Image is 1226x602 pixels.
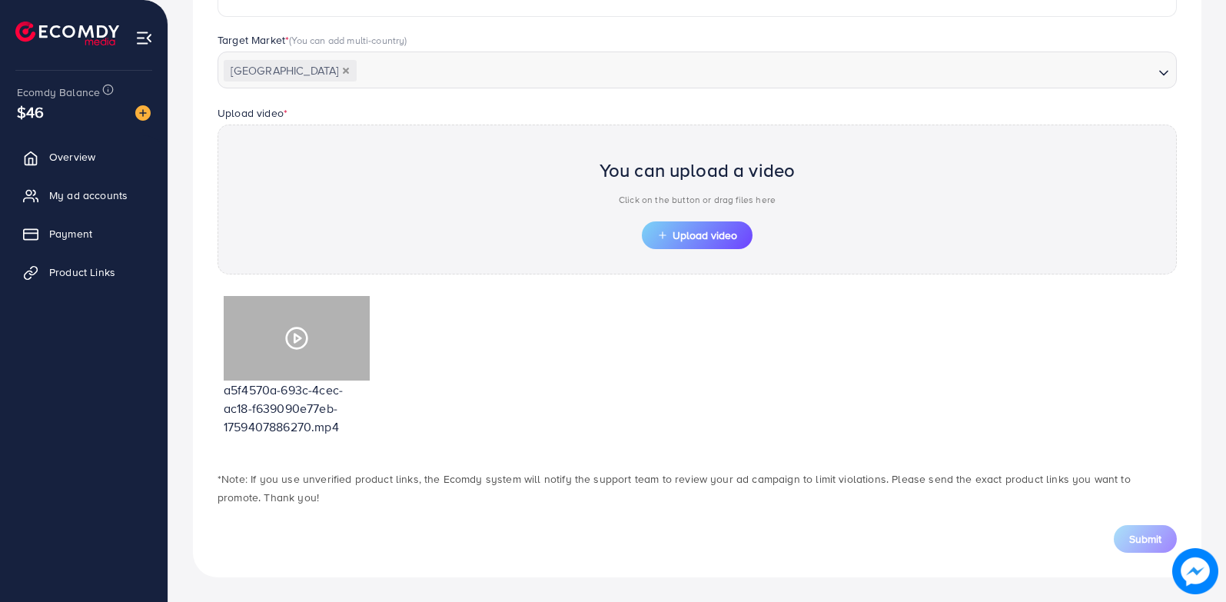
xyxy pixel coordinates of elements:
[135,29,153,47] img: menu
[218,105,287,121] label: Upload video
[17,85,100,100] span: Ecomdy Balance
[642,221,753,249] button: Upload video
[1129,531,1161,547] span: Submit
[358,59,1152,83] input: Search for option
[218,32,407,48] label: Target Market
[224,60,357,81] span: [GEOGRAPHIC_DATA]
[15,22,119,45] img: logo
[218,470,1177,507] p: *Note: If you use unverified product links, the Ecomdy system will notify the support team to rev...
[12,141,156,172] a: Overview
[49,226,92,241] span: Payment
[1172,548,1218,594] img: image
[342,67,350,75] button: Deselect Pakistan
[12,257,156,288] a: Product Links
[49,264,115,280] span: Product Links
[657,230,737,241] span: Upload video
[218,52,1177,88] div: Search for option
[12,218,156,249] a: Payment
[12,180,156,211] a: My ad accounts
[135,105,151,121] img: image
[600,191,796,209] p: Click on the button or drag files here
[17,101,44,123] span: $46
[600,159,796,181] h2: You can upload a video
[224,381,370,436] p: a5f4570a-693c-4cec-ac18-f639090e77eb-1759407886270.mp4
[289,33,407,47] span: (You can add multi-country)
[49,188,128,203] span: My ad accounts
[1114,525,1177,553] button: Submit
[49,149,95,165] span: Overview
